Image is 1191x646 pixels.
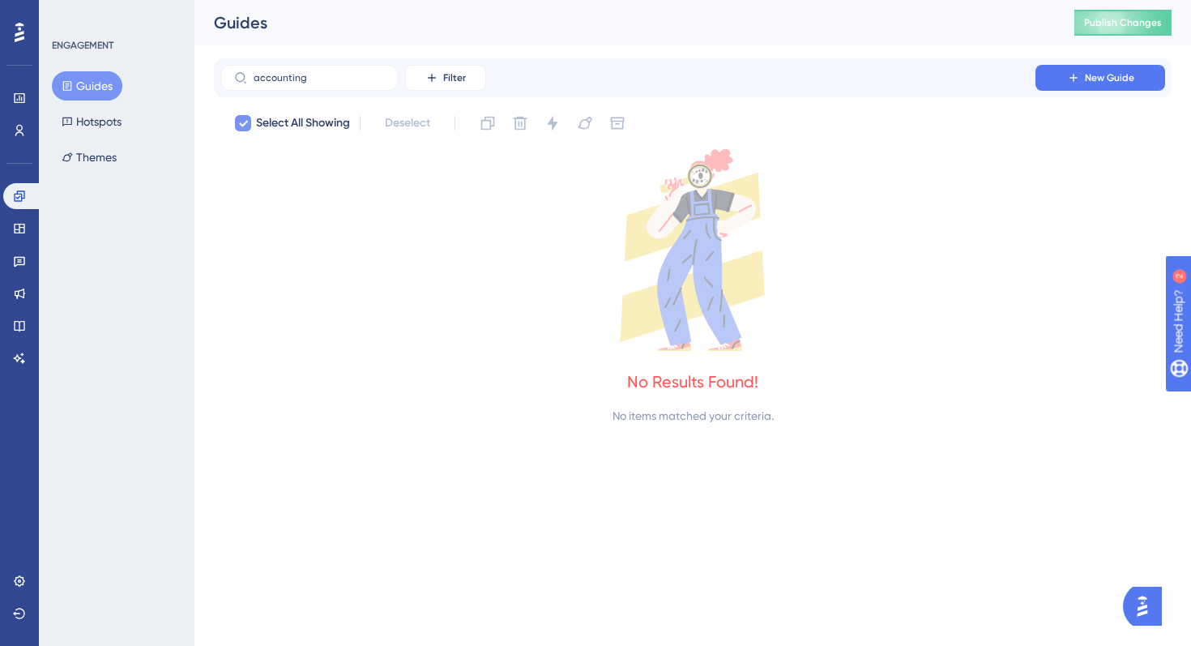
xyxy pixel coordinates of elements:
button: Publish Changes [1074,10,1172,36]
span: Need Help? [38,4,101,24]
button: Themes [52,143,126,172]
div: Guides [214,11,1034,34]
button: Deselect [370,109,445,138]
span: Filter [443,71,466,84]
span: Select All Showing [256,113,350,133]
iframe: UserGuiding AI Assistant Launcher [1123,582,1172,631]
span: Deselect [385,113,430,133]
span: Publish Changes [1084,16,1162,29]
div: 2 [113,8,117,21]
span: New Guide [1085,71,1134,84]
div: No items matched your criteria. [613,406,774,426]
button: Filter [405,65,486,91]
div: No Results Found! [627,370,758,393]
input: Search [254,72,385,83]
button: Hotspots [52,107,131,136]
div: ENGAGEMENT [52,39,113,52]
button: Guides [52,71,122,101]
button: New Guide [1035,65,1165,91]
